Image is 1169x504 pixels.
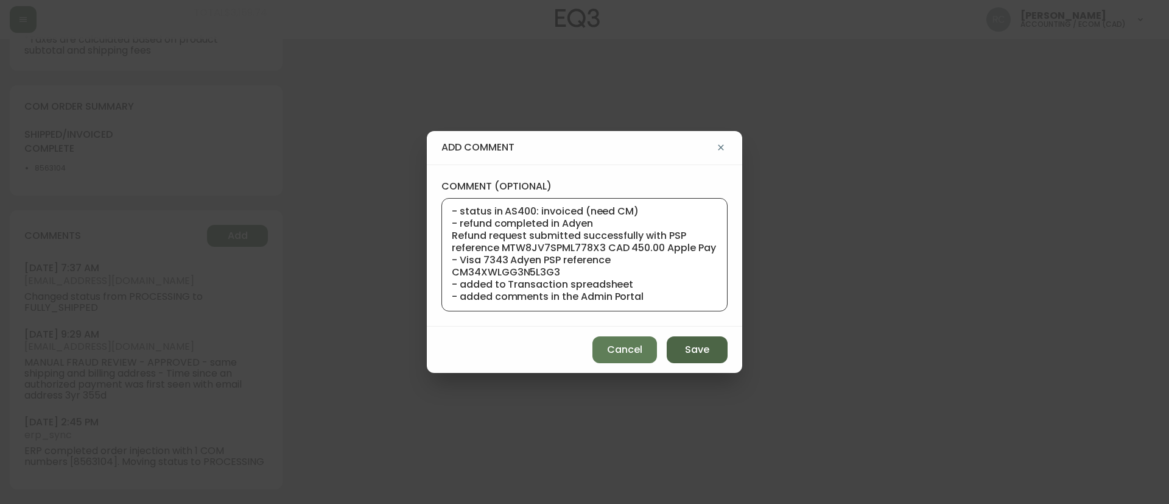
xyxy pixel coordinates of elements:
h4: add comment [441,141,714,154]
label: comment (optional) [441,180,728,193]
button: Save [667,336,728,363]
span: Cancel [607,343,642,357]
button: Cancel [592,336,657,363]
span: Save [685,343,709,357]
textarea: COMPENSATION TO KEEP AS-IS TICKET# 837114 ORD# 4134775 1. [PHONE_NUMBER], wood veneer is peeling ... [452,206,717,303]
